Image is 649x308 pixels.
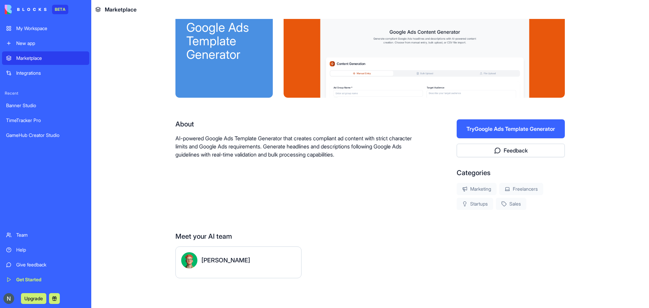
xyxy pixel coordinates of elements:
a: Help [2,243,89,257]
button: Feedback [457,144,565,157]
a: Get Started [2,273,89,286]
button: TryGoogle Ads Template Generator [457,119,565,138]
div: Google Ads Template Generator [186,21,262,61]
a: New app [2,37,89,50]
a: BETA [5,5,68,14]
span: Recent [2,91,89,96]
div: Marketplace [16,55,85,62]
img: Ryan_avatar.png [181,252,197,268]
div: Team [16,232,85,238]
a: Give feedback [2,258,89,271]
div: My Workspace [16,25,85,32]
a: Upgrade [21,295,46,302]
div: About [175,119,413,129]
div: Banner Studio [6,102,85,109]
div: Meet your AI team [175,232,565,241]
div: Help [16,246,85,253]
div: Give feedback [16,261,85,268]
div: Sales [496,198,526,210]
a: My Workspace [2,22,89,35]
div: [PERSON_NAME] [201,256,250,265]
a: Banner Studio [2,99,89,112]
a: GameHub Creator Studio [2,128,89,142]
div: GameHub Creator Studio [6,132,85,139]
p: AI-powered Google Ads Template Generator that creates compliant ad content with strict character ... [175,134,413,159]
div: Freelancers [499,183,543,195]
a: Team [2,228,89,242]
img: logo [5,5,47,14]
div: BETA [52,5,68,14]
a: TimeTracker Pro [2,114,89,127]
div: Marketing [457,183,497,195]
div: Startups [457,198,493,210]
img: ACg8ocJ9VPNtYlXAsY8izBO5hN6W0WVOcx_4_RR-4GcW2X8jo7icbA=s96-c [3,293,14,304]
div: Integrations [16,70,85,76]
div: New app [16,40,85,47]
button: Upgrade [21,293,46,304]
span: Marketplace [105,5,137,14]
div: Get Started [16,276,85,283]
a: Marketplace [2,51,89,65]
a: Integrations [2,66,89,80]
div: Categories [457,168,565,177]
div: TimeTracker Pro [6,117,85,124]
